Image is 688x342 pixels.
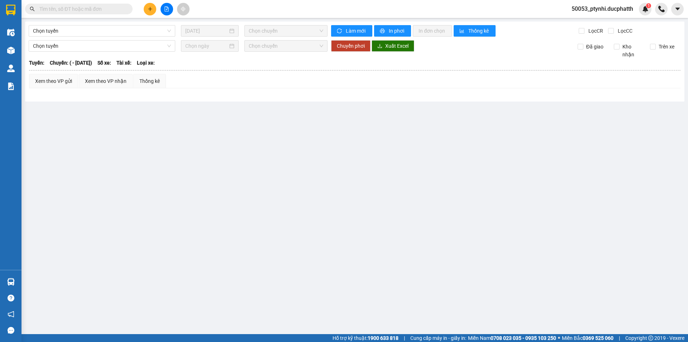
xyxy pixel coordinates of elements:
[33,41,171,51] span: Chọn tuyến
[39,5,124,13] input: Tìm tên, số ĐT hoặc mã đơn
[404,334,405,342] span: |
[468,334,556,342] span: Miền Nam
[185,27,228,35] input: 12/08/2025
[468,27,490,35] span: Thống kê
[177,3,190,15] button: aim
[413,25,452,37] button: In đơn chọn
[249,41,323,51] span: Chọn chuyến
[116,59,132,67] span: Tài xế:
[30,6,35,11] span: search
[331,25,372,37] button: syncLàm mới
[491,335,556,341] strong: 0708 023 035 - 0935 103 250
[372,40,414,52] button: downloadXuất Excel
[648,336,653,341] span: copyright
[337,28,343,34] span: sync
[333,334,398,342] span: Hỗ trợ kỹ thuật:
[161,3,173,15] button: file-add
[562,334,613,342] span: Miền Bắc
[8,327,14,334] span: message
[249,25,323,36] span: Chọn chuyến
[558,337,560,339] span: ⚪️
[97,59,111,67] span: Số xe:
[8,311,14,318] span: notification
[137,59,155,67] span: Loại xe:
[7,47,15,54] img: warehouse-icon
[658,6,665,12] img: phone-icon
[7,83,15,90] img: solution-icon
[656,43,677,51] span: Trên xe
[389,27,405,35] span: In phơi
[85,77,126,85] div: Xem theo VP nhận
[566,4,639,13] span: 50053_ptynhi.ducphatth
[7,278,15,286] img: warehouse-icon
[615,27,634,35] span: Lọc CC
[139,77,160,85] div: Thống kê
[144,3,156,15] button: plus
[7,29,15,36] img: warehouse-icon
[674,6,681,12] span: caret-down
[647,3,650,8] span: 1
[583,43,606,51] span: Đã giao
[346,27,367,35] span: Làm mới
[586,27,604,35] span: Lọc CR
[35,77,72,85] div: Xem theo VP gửi
[8,295,14,301] span: question-circle
[671,3,684,15] button: caret-down
[620,43,645,58] span: Kho nhận
[619,334,620,342] span: |
[646,3,651,8] sup: 1
[181,6,186,11] span: aim
[29,60,44,66] b: Tuyến:
[380,28,386,34] span: printer
[583,335,613,341] strong: 0369 525 060
[454,25,496,37] button: bar-chartThống kê
[50,59,92,67] span: Chuyến: ( - [DATE])
[459,28,465,34] span: bar-chart
[374,25,411,37] button: printerIn phơi
[164,6,169,11] span: file-add
[331,40,371,52] button: Chuyển phơi
[7,65,15,72] img: warehouse-icon
[6,5,15,15] img: logo-vxr
[410,334,466,342] span: Cung cấp máy in - giấy in:
[642,6,649,12] img: icon-new-feature
[368,335,398,341] strong: 1900 633 818
[33,25,171,36] span: Chọn tuyến
[185,42,228,50] input: Chọn ngày
[148,6,153,11] span: plus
